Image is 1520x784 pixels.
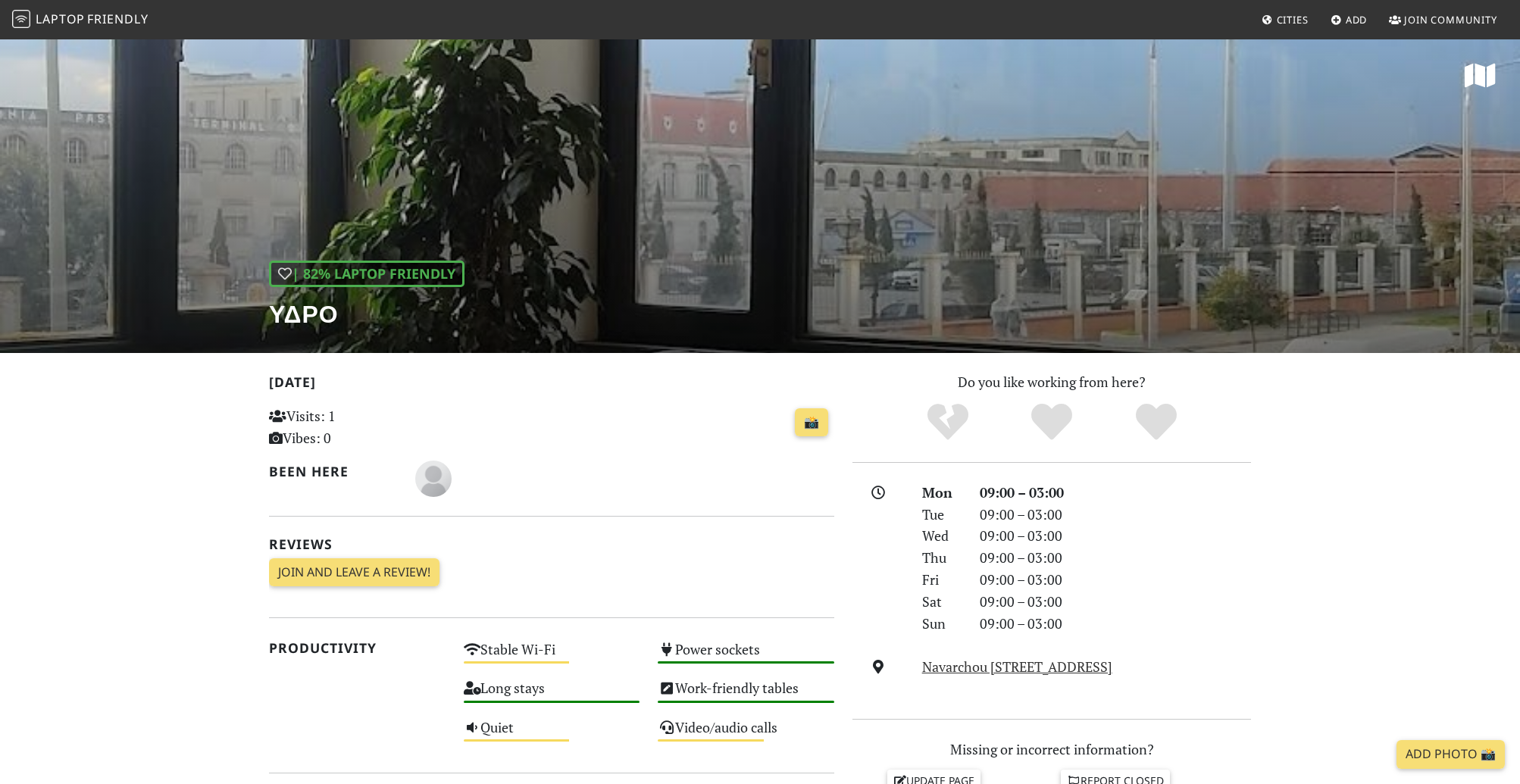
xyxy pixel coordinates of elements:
[415,461,452,497] img: blank-535327c66bd565773addf3077783bbfce4b00ec00e9fd257753287c682c7fa38.png
[649,637,843,676] div: Power sockets
[971,569,1260,591] div: 09:00 – 03:00
[1104,401,1209,443] div: Definitely!
[1256,6,1315,33] a: Cities
[913,569,971,591] div: Fri
[913,482,971,504] div: Mon
[971,613,1260,635] div: 09:00 – 03:00
[971,504,1260,526] div: 09:00 – 03:00
[87,11,148,27] span: Friendly
[852,739,1251,761] p: Missing or incorrect information?
[971,547,1260,569] div: 09:00 – 03:00
[269,405,446,449] p: Visits: 1 Vibes: 0
[36,11,85,27] span: Laptop
[12,10,30,28] img: LaptopFriendly
[269,640,446,656] h2: Productivity
[913,525,971,547] div: Wed
[12,7,149,33] a: LaptopFriendly LaptopFriendly
[1346,13,1368,27] span: Add
[1404,13,1497,27] span: Join Community
[269,536,834,552] h2: Reviews
[913,504,971,526] div: Tue
[852,371,1251,393] p: Do you like working from here?
[999,401,1104,443] div: Yes
[455,715,649,754] div: Quiet
[1325,6,1374,33] a: Add
[269,374,834,396] h2: [DATE]
[649,715,843,754] div: Video/audio calls
[415,468,452,486] span: kalovelo
[971,482,1260,504] div: 09:00 – 03:00
[913,591,971,613] div: Sat
[971,591,1260,613] div: 09:00 – 03:00
[913,547,971,569] div: Thu
[649,676,843,714] div: Work-friendly tables
[896,401,1000,443] div: No
[455,637,649,676] div: Stable Wi-Fi
[913,613,971,635] div: Sun
[1396,740,1505,769] a: Add Photo 📸
[971,525,1260,547] div: 09:00 – 03:00
[269,558,439,587] a: Join and leave a review!
[269,261,464,287] div: | 82% Laptop Friendly
[1277,13,1309,27] span: Cities
[455,676,649,714] div: Long stays
[922,657,1112,676] a: Navarchou [STREET_ADDRESS]
[269,299,464,328] h1: ΥΔΡΟ
[269,464,397,479] h2: Been here
[795,408,828,437] a: 📸
[1383,6,1503,33] a: Join Community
